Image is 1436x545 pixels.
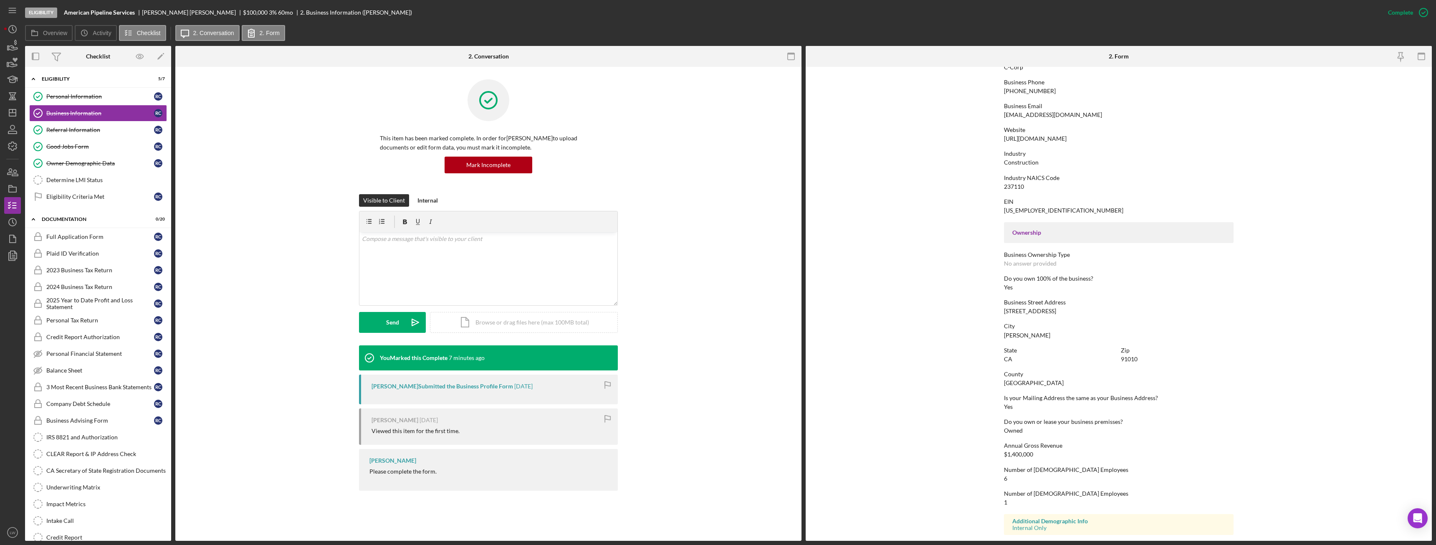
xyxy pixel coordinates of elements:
[154,159,162,167] div: R C
[154,333,162,341] div: R C
[46,127,154,133] div: Referral Information
[359,312,426,333] button: Send
[380,355,447,361] div: You Marked this Complete
[4,524,21,541] button: LW
[300,9,412,16] div: 2. Business Information ([PERSON_NAME])
[154,266,162,274] div: R C
[29,446,167,462] a: CLEAR Report & IP Address Check
[417,194,438,207] div: Internal
[269,9,277,16] div: 3 %
[372,417,418,423] div: [PERSON_NAME]
[29,496,167,512] a: Impact Metrics
[29,188,167,205] a: Eligibility Criteria MetRC
[154,400,162,408] div: R C
[1121,347,1234,354] div: Zip
[150,76,165,81] div: 5 / 7
[1004,356,1012,362] div: CA
[1004,451,1033,458] div: $1,400,000
[1004,251,1234,258] div: Business Ownership Type
[369,468,437,475] div: Please complete the form.
[514,383,533,390] time: 2025-09-19 19:13
[29,122,167,138] a: Referral InformationRC
[1004,371,1234,378] div: County
[46,367,154,374] div: Balance Sheet
[119,25,166,41] button: Checklist
[154,366,162,375] div: R C
[1004,207,1123,214] div: [US_EMPLOYER_IDENTIFICATION_NUMBER]
[46,110,154,117] div: Business Information
[29,379,167,395] a: 3 Most Recent Business Bank StatementsRC
[29,395,167,412] a: Company Debt ScheduleRC
[46,317,154,324] div: Personal Tax Return
[1012,518,1225,525] div: Additional Demographic Info
[46,417,154,424] div: Business Advising Form
[154,299,162,308] div: R C
[1004,323,1234,330] div: City
[46,534,167,541] div: Credit Report
[1004,175,1234,181] div: Industry NAICS Code
[1004,183,1024,190] div: 237110
[154,316,162,324] div: R C
[46,401,154,407] div: Company Debt Schedule
[25,8,57,18] div: Eligibility
[10,530,16,535] text: LW
[1004,427,1023,434] div: Owned
[46,501,167,507] div: Impact Metrics
[29,245,167,262] a: Plaid ID VerificationRC
[1004,308,1056,314] div: [STREET_ADDRESS]
[154,193,162,201] div: R C
[154,109,162,117] div: R C
[137,30,161,36] label: Checklist
[1004,332,1050,339] div: [PERSON_NAME]
[1004,260,1057,267] div: No answer provided
[29,345,167,362] a: Personal Financial StatementRC
[242,25,285,41] button: 2. Form
[46,467,167,474] div: CA Secretary of State Registration Documents
[1004,198,1234,205] div: EIN
[29,312,167,329] a: Personal Tax ReturnRC
[278,9,293,16] div: 60 mo
[1004,150,1234,157] div: Industry
[64,9,135,16] b: American Pipeline Services
[46,384,154,390] div: 3 Most Recent Business Bank Statements
[369,457,416,464] div: [PERSON_NAME]
[154,126,162,134] div: R C
[154,416,162,425] div: R C
[372,428,460,434] div: Viewed this item for the first time.
[46,193,154,200] div: Eligibility Criteria Met
[46,297,154,310] div: 2025 Year to Date Profit and Loss Statement
[1004,418,1234,425] div: Do you own or lease your business premisses?
[46,484,167,491] div: Underwriting Matrix
[243,9,268,16] span: $100,000
[1004,499,1007,506] div: 1
[154,233,162,241] div: R C
[466,157,511,173] div: Mark Incomplete
[29,228,167,245] a: Full Application FormRC
[1004,64,1023,71] div: C-Corp
[46,177,167,183] div: Determine LMI Status
[175,25,240,41] button: 2. Conversation
[468,53,509,60] div: 2. Conversation
[29,155,167,172] a: Owner Demographic DataRC
[260,30,280,36] label: 2. Form
[46,143,154,150] div: Good Jobs Form
[1004,88,1056,94] div: [PHONE_NUMBER]
[29,279,167,295] a: 2024 Business Tax ReturnRC
[154,142,162,151] div: R C
[1012,229,1225,236] div: Ownership
[154,350,162,358] div: R C
[46,434,167,441] div: IRS 8821 and Authorization
[1004,112,1102,118] div: [EMAIL_ADDRESS][DOMAIN_NAME]
[46,517,167,524] div: Intake Call
[46,267,154,274] div: 2023 Business Tax Return
[42,217,144,222] div: Documentation
[1012,525,1225,531] div: Internal Only
[1004,395,1234,401] div: Is your Mailing Address the same as your Business Address?
[29,479,167,496] a: Underwriting Matrix
[1004,442,1234,449] div: Annual Gross Revenue
[29,329,167,345] a: Credit Report AuthorizationRC
[154,283,162,291] div: R C
[1004,79,1234,86] div: Business Phone
[413,194,442,207] button: Internal
[29,362,167,379] a: Balance SheetRC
